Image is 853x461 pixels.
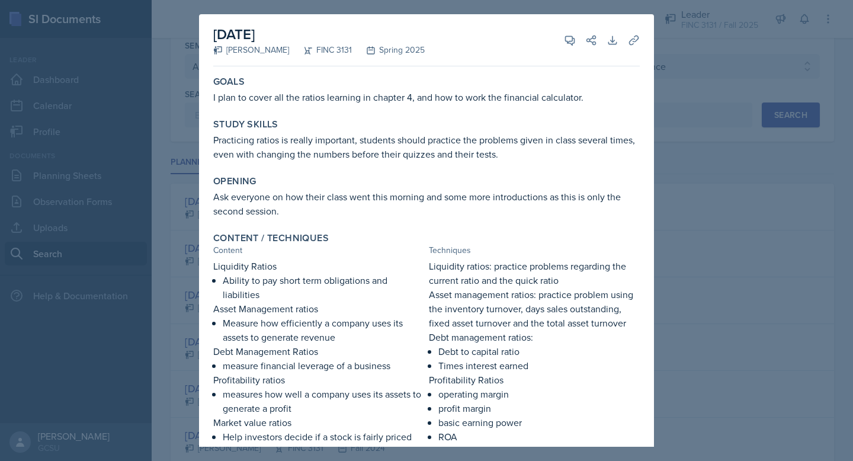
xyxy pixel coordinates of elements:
p: Debt to capital ratio [438,344,640,358]
p: ROA [438,430,640,444]
label: Content / Techniques [213,232,329,244]
label: Goals [213,76,245,88]
p: I plan to cover all the ratios learning in chapter 4, and how to work the financial calculator. [213,90,640,104]
h2: [DATE] [213,24,425,45]
p: basic earning power [438,415,640,430]
p: Practicing ratios is really important, students should practice the problems given in class sever... [213,133,640,161]
p: [PERSON_NAME] [438,444,640,458]
p: Market value ratios [213,415,424,430]
div: Spring 2025 [352,44,425,56]
div: FINC 3131 [289,44,352,56]
p: Liquidity Ratios [213,259,424,273]
p: Profitability ratios [213,373,424,387]
p: measures how well a company uses its assets to generate a profit [223,387,424,415]
p: Ask everyone on how their class went this morning and some more introductions as this is only the... [213,190,640,218]
p: measure financial leverage of a business [223,358,424,373]
p: Ability to pay short term obligations and liabilities [223,273,424,302]
p: Profitability Ratios [429,373,640,387]
label: Study Skills [213,119,278,130]
p: profit margin [438,401,640,415]
p: Measure how efficiently a company uses its assets to generate revenue [223,316,424,344]
div: Techniques [429,244,640,257]
label: Opening [213,175,256,187]
p: Asset management ratios: practice problem using the inventory turnover, days sales outstanding, f... [429,287,640,330]
p: Asset Management ratios [213,302,424,316]
p: Debt Management Ratios [213,344,424,358]
p: Debt management ratios: [429,330,640,344]
p: operating margin [438,387,640,401]
div: Content [213,244,424,257]
p: Times interest earned [438,358,640,373]
p: Liquidity ratios: practice problems regarding the current ratio and the quick ratio [429,259,640,287]
div: [PERSON_NAME] [213,44,289,56]
p: Help investors decide if a stock is fairly priced [223,430,424,444]
p: Dive into the parts of the DuPont Equation [213,444,424,458]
